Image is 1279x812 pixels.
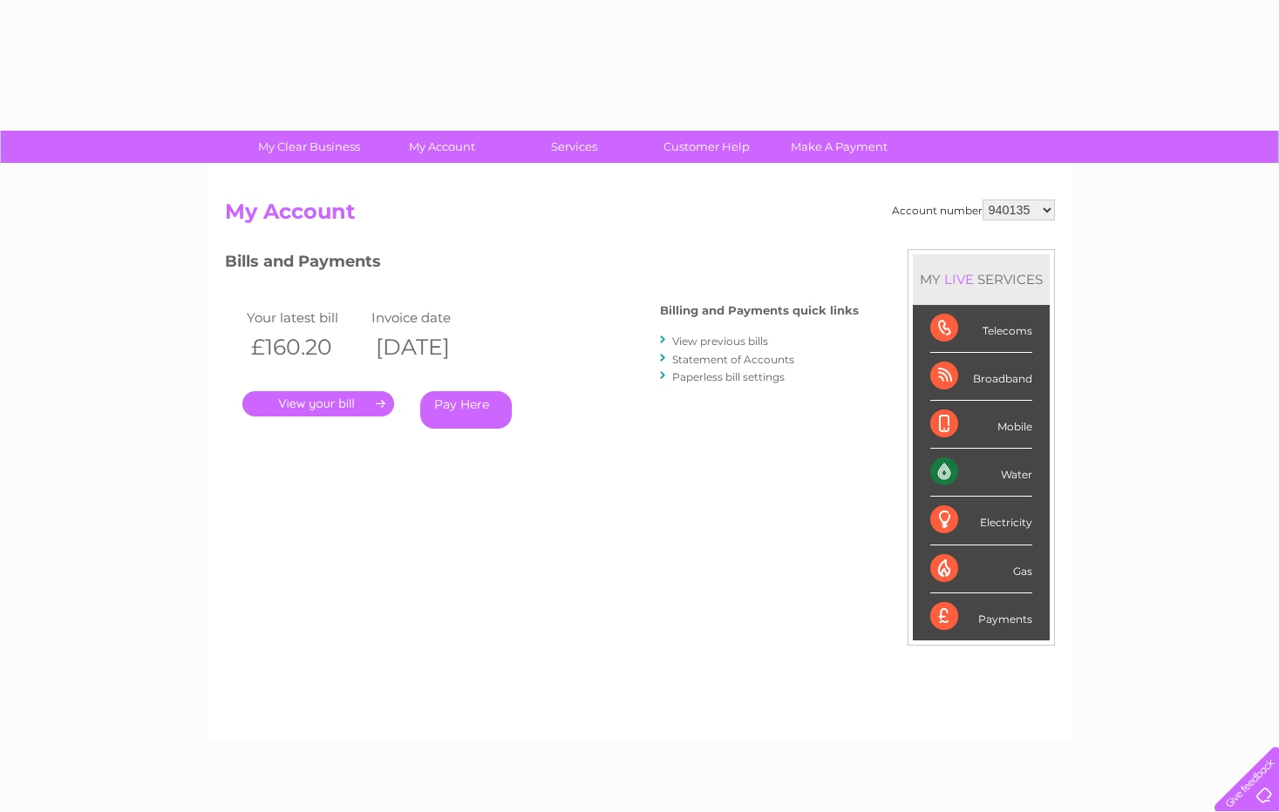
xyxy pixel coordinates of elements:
[242,306,368,329] td: Your latest bill
[237,131,381,163] a: My Clear Business
[930,353,1032,401] div: Broadband
[930,449,1032,497] div: Water
[941,271,977,288] div: LIVE
[225,200,1055,233] h2: My Account
[672,353,794,366] a: Statement of Accounts
[930,545,1032,593] div: Gas
[767,131,911,163] a: Make A Payment
[930,305,1032,353] div: Telecoms
[672,370,785,383] a: Paperless bill settings
[367,329,493,365] th: [DATE]
[930,497,1032,545] div: Electricity
[660,304,859,317] h4: Billing and Payments quick links
[635,131,779,163] a: Customer Help
[672,335,768,348] a: View previous bills
[242,391,394,416] a: .
[502,131,646,163] a: Services
[892,200,1055,220] div: Account number
[370,131,514,163] a: My Account
[225,249,859,280] h3: Bills and Payments
[367,306,493,329] td: Invoice date
[242,329,368,365] th: £160.20
[420,391,512,429] a: Pay Here
[930,593,1032,640] div: Payments
[930,401,1032,449] div: Mobile
[913,254,1050,304] div: MY SERVICES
